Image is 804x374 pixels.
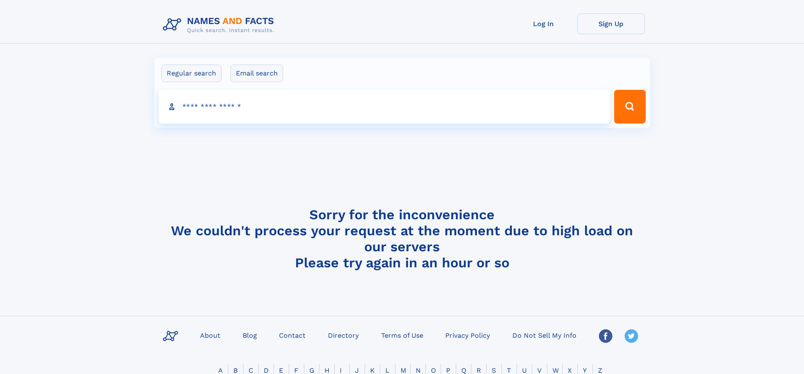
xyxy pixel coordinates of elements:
label: Regular search [161,65,222,82]
a: Contact [276,329,309,341]
a: Sign Up [577,13,645,34]
img: Facebook [599,329,612,343]
a: Blog [239,329,260,341]
a: Log In [510,13,577,34]
label: Email search [230,65,283,82]
a: Directory [325,329,362,341]
img: Twitter [625,329,638,343]
h4: Sorry for the inconvenience We couldn't process your request at the moment due to high load on ou... [160,207,645,271]
a: Terms of Use [378,329,427,341]
a: About [197,329,224,341]
button: Search Button [614,90,645,124]
img: Logo Names and Facts [160,13,281,36]
a: Do Not Sell My Info [509,329,580,341]
a: Privacy Policy [442,329,493,341]
input: search input [159,90,611,124]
